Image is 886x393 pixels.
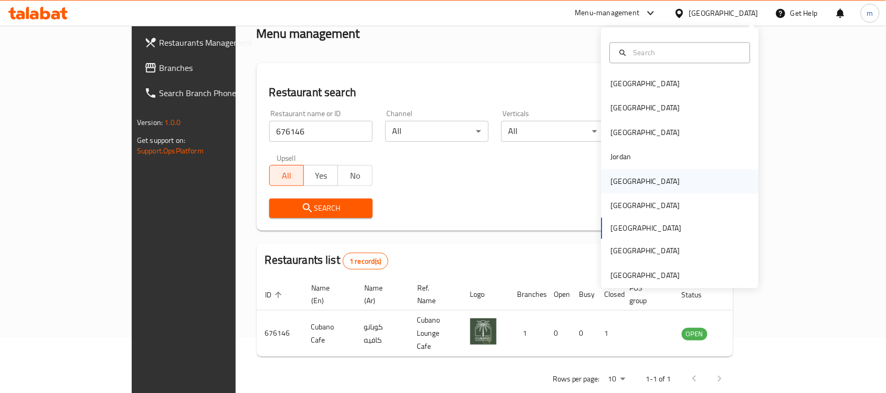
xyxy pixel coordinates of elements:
[164,116,181,129] span: 1.0.0
[269,199,373,218] button: Search
[689,7,758,19] div: [GEOGRAPHIC_DATA]
[611,245,680,257] div: [GEOGRAPHIC_DATA]
[867,7,873,19] span: m
[575,7,640,19] div: Menu-management
[553,373,600,386] p: Rows per page:
[257,278,765,357] table: enhanced table
[137,144,204,158] a: Support.OpsPlatform
[546,278,571,311] th: Open
[265,252,388,270] h2: Restaurants list
[137,133,185,147] span: Get support on:
[311,282,343,307] span: Name (En)
[274,168,300,183] span: All
[462,278,509,311] th: Logo
[409,311,462,357] td: Cubano Lounge Cafe
[278,202,364,215] span: Search
[630,282,661,307] span: POS group
[501,121,605,142] div: All
[159,87,271,99] span: Search Branch Phone
[364,282,396,307] span: Name (Ar)
[265,288,285,301] span: ID
[277,154,296,162] label: Upsell
[303,311,356,357] td: Cubano Cafe
[308,168,334,183] span: Yes
[611,78,680,90] div: [GEOGRAPHIC_DATA]
[596,278,621,311] th: Closed
[470,318,497,345] img: Cubano Cafe
[356,311,409,357] td: كوبانو كافيه
[629,47,744,58] input: Search
[509,311,546,357] td: 1
[646,373,671,386] p: 1-1 of 1
[596,311,621,357] td: 1
[303,165,338,186] button: Yes
[571,311,596,357] td: 0
[136,80,280,106] a: Search Branch Phone
[159,36,271,49] span: Restaurants Management
[546,311,571,357] td: 0
[343,256,388,266] span: 1 record(s)
[269,85,721,100] h2: Restaurant search
[729,278,765,311] th: Action
[682,288,716,301] span: Status
[136,30,280,55] a: Restaurants Management
[571,278,596,311] th: Busy
[337,165,372,186] button: No
[137,116,163,129] span: Version:
[159,61,271,74] span: Branches
[385,121,489,142] div: All
[611,102,680,114] div: [GEOGRAPHIC_DATA]
[269,165,304,186] button: All
[342,168,368,183] span: No
[257,25,360,42] h2: Menu management
[269,121,373,142] input: Search for restaurant name or ID..
[611,175,680,187] div: [GEOGRAPHIC_DATA]
[509,278,546,311] th: Branches
[417,282,449,307] span: Ref. Name
[611,270,680,281] div: [GEOGRAPHIC_DATA]
[136,55,280,80] a: Branches
[343,253,388,270] div: Total records count
[682,328,708,340] span: OPEN
[611,127,680,138] div: [GEOGRAPHIC_DATA]
[604,371,629,387] div: Rows per page:
[611,151,631,163] div: Jordan
[611,200,680,212] div: [GEOGRAPHIC_DATA]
